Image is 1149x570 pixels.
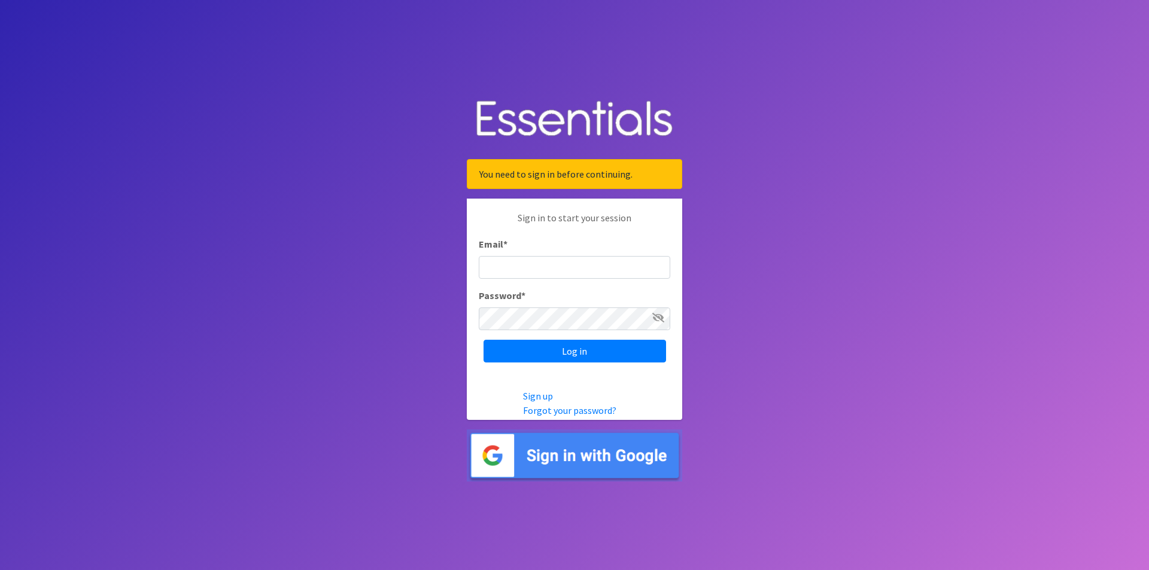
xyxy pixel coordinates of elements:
[479,288,525,303] label: Password
[523,390,553,402] a: Sign up
[484,340,666,362] input: Log in
[479,237,507,251] label: Email
[467,429,682,481] img: Sign in with Google
[523,404,616,416] a: Forgot your password?
[467,159,682,189] div: You need to sign in before continuing.
[467,89,682,150] img: Human Essentials
[503,238,507,250] abbr: required
[479,211,670,237] p: Sign in to start your session
[521,289,525,301] abbr: required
